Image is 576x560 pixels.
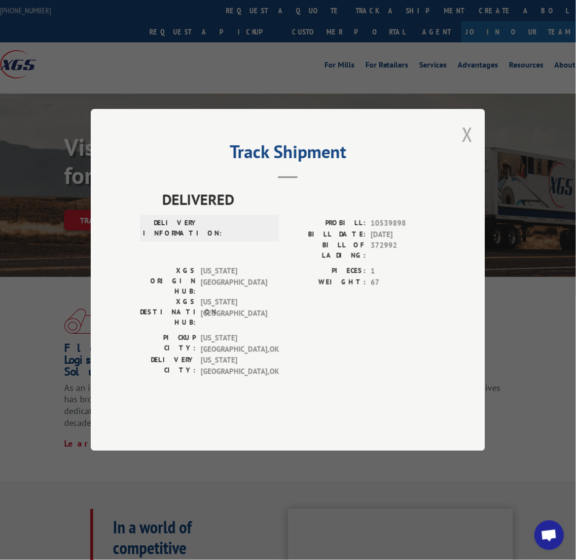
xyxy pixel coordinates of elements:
label: BILL OF LADING: [288,240,366,261]
button: Close modal [462,121,473,147]
span: [DATE] [371,229,436,241]
span: [US_STATE][GEOGRAPHIC_DATA] [201,266,267,297]
label: DELIVERY INFORMATION: [143,218,199,239]
label: XGS ORIGIN HUB: [140,266,196,297]
div: Open chat [535,521,564,550]
span: 1 [371,266,436,277]
label: PICKUP CITY: [140,333,196,355]
label: PROBILL: [288,218,366,229]
span: 67 [371,277,436,288]
h2: Track Shipment [140,145,436,164]
span: DELIVERED [162,188,436,210]
span: [US_STATE][GEOGRAPHIC_DATA] , OK [201,355,267,377]
label: XGS DESTINATION HUB: [140,297,196,328]
label: WEIGHT: [288,277,366,288]
span: [US_STATE][GEOGRAPHIC_DATA] [201,297,267,328]
label: DELIVERY CITY: [140,355,196,377]
span: [US_STATE][GEOGRAPHIC_DATA] , OK [201,333,267,355]
span: 10539898 [371,218,436,229]
label: PIECES: [288,266,366,277]
span: 372992 [371,240,436,261]
label: BILL DATE: [288,229,366,241]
